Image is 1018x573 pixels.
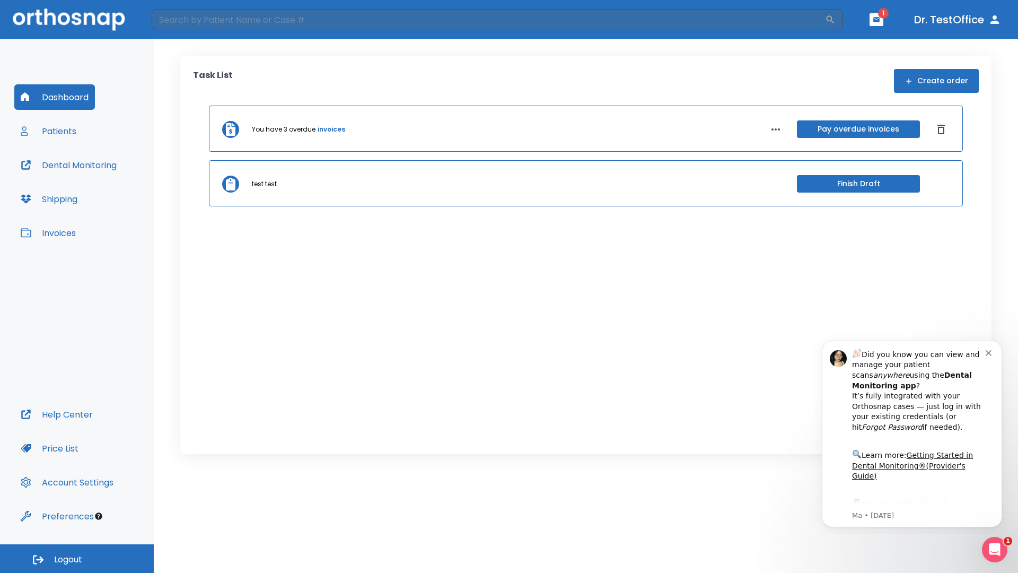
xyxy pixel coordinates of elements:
[14,402,99,427] button: Help Center
[982,537,1007,562] iframe: Intercom live chat
[797,175,920,193] button: Finish Draft
[797,120,920,138] button: Pay overdue invoices
[13,8,125,30] img: Orthosnap
[933,121,950,138] button: Dismiss
[878,8,889,19] span: 1
[806,331,1018,534] iframe: Intercom notifications message
[14,436,85,461] button: Price List
[46,169,141,188] a: App Store
[14,152,123,178] button: Dental Monitoring
[14,118,83,144] button: Patients
[14,503,100,529] button: Preferences
[152,9,825,30] input: Search by Patient Name or Case #
[252,179,277,189] p: test test
[14,186,84,212] button: Shipping
[318,125,345,134] a: invoices
[193,69,233,93] p: Task List
[1004,537,1012,545] span: 1
[14,220,82,246] button: Invoices
[894,69,979,93] button: Create order
[94,511,103,521] div: Tooltip anchor
[46,180,180,189] p: Message from Ma, sent 7w ago
[14,470,120,495] button: Account Settings
[46,167,180,221] div: Download the app: | ​ Let us know if you need help getting started!
[910,10,1005,29] button: Dr. TestOffice
[252,125,315,134] p: You have 3 overdue
[14,84,95,110] button: Dashboard
[180,16,188,25] button: Dismiss notification
[54,554,82,566] span: Logout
